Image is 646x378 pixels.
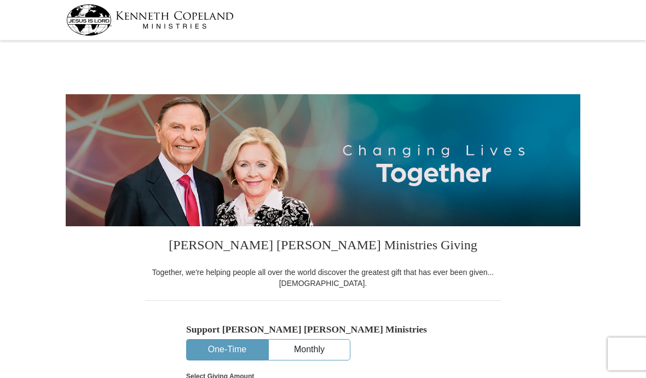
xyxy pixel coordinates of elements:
[186,324,460,335] h5: Support [PERSON_NAME] [PERSON_NAME] Ministries
[187,340,268,360] button: One-Time
[269,340,350,360] button: Monthly
[145,226,501,267] h3: [PERSON_NAME] [PERSON_NAME] Ministries Giving
[66,4,234,36] img: kcm-header-logo.svg
[145,267,501,289] div: Together, we're helping people all over the world discover the greatest gift that has ever been g...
